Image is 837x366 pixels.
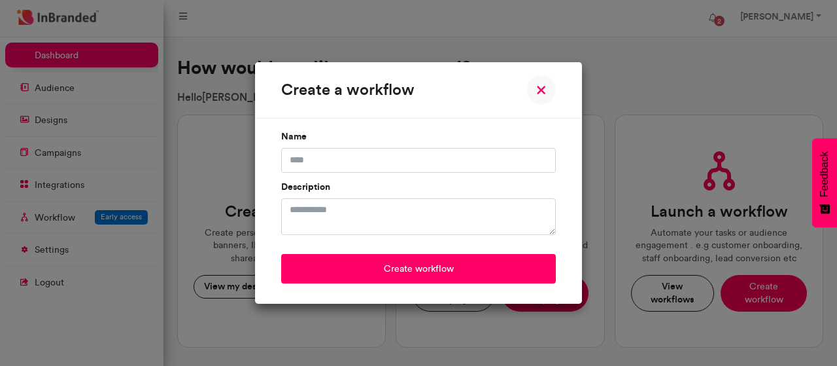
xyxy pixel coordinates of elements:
button: Create workflow [281,254,556,284]
span: Feedback [819,151,830,197]
label: name [281,125,307,148]
button: Feedback - Show survey [812,138,837,227]
label: Description [281,175,330,198]
div: create a workflow [281,78,415,101]
img: close [526,75,556,105]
